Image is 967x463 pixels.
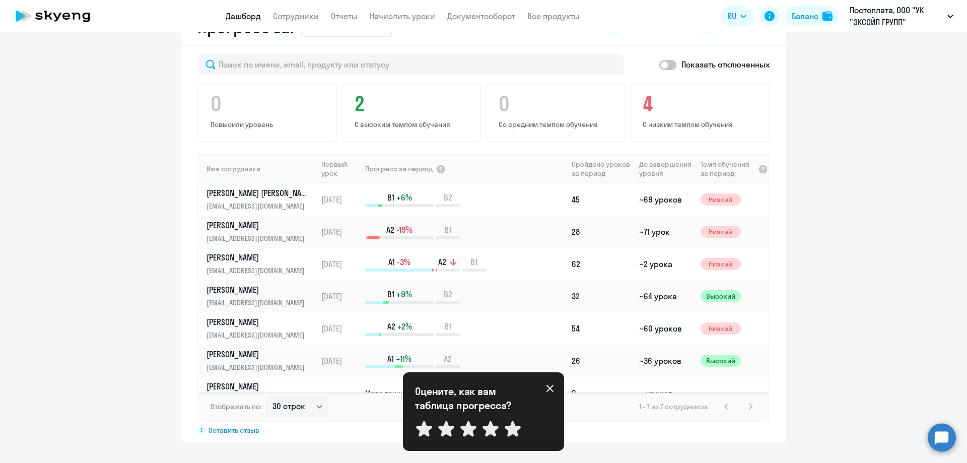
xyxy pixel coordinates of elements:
a: Начислить уроки [370,11,435,21]
p: [EMAIL_ADDRESS][DOMAIN_NAME] [206,362,310,373]
span: Высокий [701,355,741,367]
p: С высоким темпом обучения [355,120,471,129]
img: balance [822,11,833,21]
span: B2 [444,289,452,300]
p: [PERSON_NAME] [206,316,310,327]
span: -19% [396,224,412,235]
span: Низкий [701,193,741,206]
p: [EMAIL_ADDRESS][DOMAIN_NAME] [206,329,310,341]
span: 1 - 7 из 7 сотрудников [639,402,708,411]
td: ~64 урока [635,280,696,312]
button: Постоплата, ООО "УК "ЭКСОЙЛ ГРУПП" [845,4,958,28]
span: -3% [397,256,410,268]
span: +11% [396,353,411,364]
td: [DATE] [317,248,364,280]
td: ~ уроков [635,377,696,409]
td: ~71 урок [635,216,696,248]
span: Отображать по: [211,402,261,411]
p: [EMAIL_ADDRESS][DOMAIN_NAME] [206,201,310,212]
span: Оставить отзыв [209,426,259,435]
span: A1 [388,256,395,268]
span: Темп обучения за период [701,160,755,178]
button: Балансbalance [786,6,839,26]
td: ~2 урока [635,248,696,280]
span: Низкий [701,322,741,335]
a: [PERSON_NAME][EMAIL_ADDRESS][DOMAIN_NAME] [206,381,317,405]
a: Документооборот [447,11,515,21]
a: [PERSON_NAME][EMAIL_ADDRESS][DOMAIN_NAME] [206,252,317,276]
span: Низкий [701,226,741,238]
p: [EMAIL_ADDRESS][DOMAIN_NAME] [206,297,310,308]
p: [PERSON_NAME] [206,252,310,263]
td: [DATE] [317,216,364,248]
p: [PERSON_NAME] [206,284,310,295]
h4: 4 [643,92,759,116]
p: [PERSON_NAME] [206,220,310,231]
span: B1 [387,192,394,203]
th: Имя сотрудника [198,154,317,183]
p: [EMAIL_ADDRESS][DOMAIN_NAME] [206,265,310,276]
td: ~60 уроков [635,312,696,345]
span: B2 [444,192,452,203]
td: 45 [568,183,635,216]
span: A2 [444,353,452,364]
td: 32 [568,280,635,312]
span: +6% [396,192,412,203]
td: 0 [568,377,635,409]
a: Все продукты [527,11,580,21]
th: Первый урок [317,154,364,183]
button: RU [720,6,753,26]
a: [PERSON_NAME][EMAIL_ADDRESS][DOMAIN_NAME] [206,349,317,373]
span: A1 [387,353,394,364]
a: [PERSON_NAME][EMAIL_ADDRESS][DOMAIN_NAME] [206,316,317,341]
a: [PERSON_NAME] [PERSON_NAME][EMAIL_ADDRESS][DOMAIN_NAME] [206,187,317,212]
span: Мало данных, чтобы оценить прогресс [365,388,494,398]
span: A2 [386,224,394,235]
span: B1 [387,289,394,300]
p: Постоплата, ООО "УК "ЭКСОЙЛ ГРУПП" [850,4,943,28]
span: Низкий [701,258,741,270]
input: Поиск по имени, email, продукту или статусу [197,54,624,75]
td: [DATE] [317,183,364,216]
a: Сотрудники [273,11,319,21]
p: Оцените, как вам таблица прогресса? [415,384,526,413]
th: Пройдено уроков за период [568,154,635,183]
h4: 2 [355,92,471,116]
td: [DATE] [317,345,364,377]
a: Отчеты [331,11,358,21]
a: [PERSON_NAME][EMAIL_ADDRESS][DOMAIN_NAME] [206,284,317,308]
span: RU [727,10,736,22]
span: B1 [470,256,477,268]
p: С низким темпом обучения [643,120,759,129]
p: [PERSON_NAME] [PERSON_NAME] [206,187,310,199]
td: [DATE] [317,280,364,312]
td: ~69 уроков [635,183,696,216]
span: A2 [438,256,446,268]
span: +2% [397,321,412,332]
td: 26 [568,345,635,377]
td: ~36 уроков [635,345,696,377]
td: [DATE] [317,312,364,345]
span: A2 [387,321,395,332]
div: Баланс [792,10,818,22]
span: B1 [444,224,451,235]
span: Прогресс за период [365,164,433,173]
td: 54 [568,312,635,345]
p: [EMAIL_ADDRESS][DOMAIN_NAME] [206,233,310,244]
a: [PERSON_NAME][EMAIL_ADDRESS][DOMAIN_NAME] [206,220,317,244]
p: [PERSON_NAME] [206,349,310,360]
p: [PERSON_NAME] [206,381,310,392]
td: 62 [568,248,635,280]
th: До завершения уровня [635,154,696,183]
span: Высокий [701,290,741,302]
span: +9% [396,289,412,300]
a: Дашборд [226,11,261,21]
span: B1 [444,321,451,332]
p: Показать отключенных [681,58,770,71]
td: 28 [568,216,635,248]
